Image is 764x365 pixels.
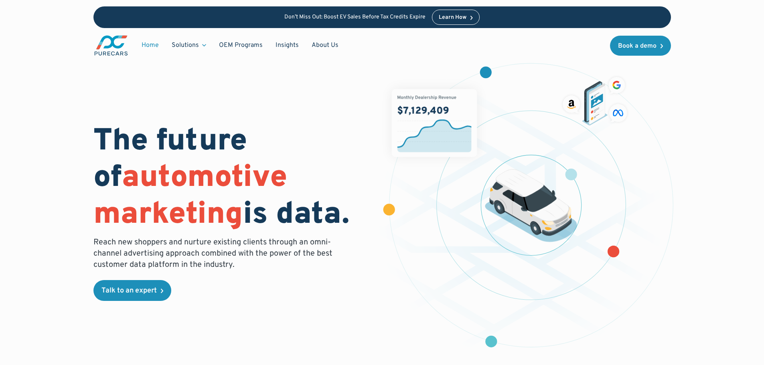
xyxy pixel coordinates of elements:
div: Solutions [165,38,213,53]
a: Talk to an expert [93,280,171,301]
a: Home [135,38,165,53]
a: Learn How [432,10,480,25]
img: ads on social media and advertising partners [560,75,630,125]
div: Learn How [439,15,466,20]
div: Solutions [172,41,199,50]
img: illustration of a vehicle [485,169,577,242]
a: main [93,34,129,56]
a: Book a demo [610,36,671,56]
h1: The future of is data. [93,124,373,234]
a: About Us [305,38,345,53]
div: Talk to an expert [101,287,157,294]
img: purecars logo [93,34,129,56]
a: OEM Programs [213,38,269,53]
p: Don’t Miss Out: Boost EV Sales Before Tax Credits Expire [284,14,426,21]
p: Reach new shoppers and nurture existing clients through an omni-channel advertising approach comb... [93,237,337,270]
img: chart showing monthly dealership revenue of $7m [391,89,477,157]
a: Insights [269,38,305,53]
span: automotive marketing [93,159,287,234]
div: Book a demo [618,43,657,49]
